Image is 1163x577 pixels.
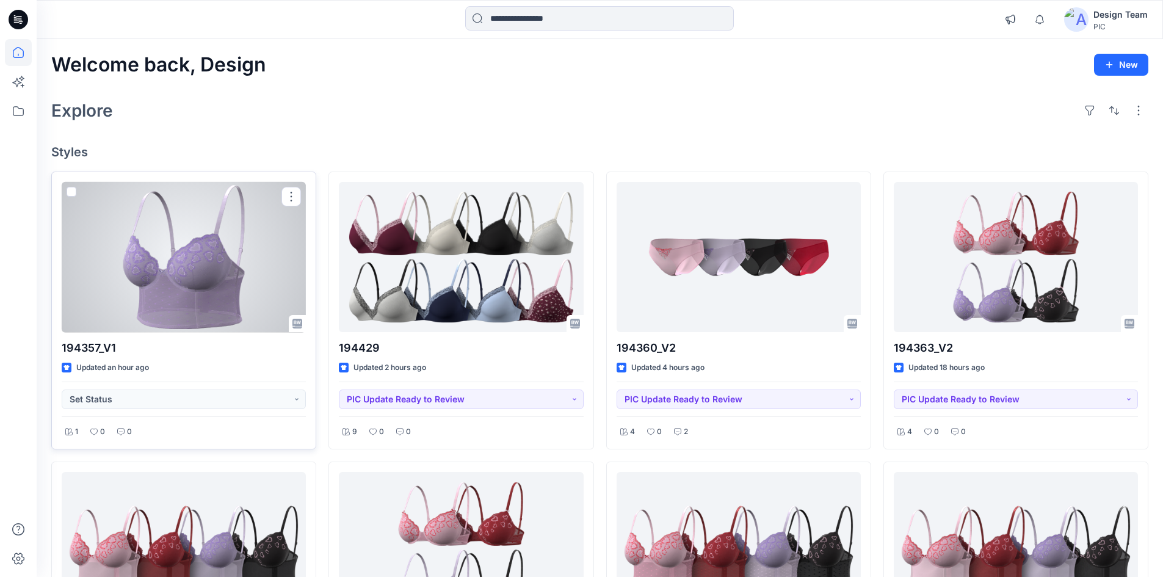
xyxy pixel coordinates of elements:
p: 0 [406,426,411,438]
p: 194363_V2 [894,339,1138,357]
p: Updated 4 hours ago [631,361,705,374]
p: 0 [961,426,966,438]
p: 9 [352,426,357,438]
div: PIC [1093,22,1148,31]
p: 1 [75,426,78,438]
p: 0 [934,426,939,438]
h2: Welcome back, Design [51,54,266,76]
p: 0 [127,426,132,438]
button: New [1094,54,1148,76]
div: Design Team [1093,7,1148,22]
a: 194357_V1 [62,182,306,333]
p: Updated 2 hours ago [353,361,426,374]
p: 4 [630,426,635,438]
p: 2 [684,426,688,438]
h4: Styles [51,145,1148,159]
img: avatar [1064,7,1089,32]
p: 0 [100,426,105,438]
p: 194360_V2 [617,339,861,357]
p: 194429 [339,339,583,357]
a: 194363_V2 [894,182,1138,333]
p: 0 [657,426,662,438]
p: 0 [379,426,384,438]
a: 194360_V2 [617,182,861,333]
h2: Explore [51,101,113,120]
a: 194429 [339,182,583,333]
p: 194357_V1 [62,339,306,357]
p: Updated 18 hours ago [908,361,985,374]
p: 4 [907,426,912,438]
p: Updated an hour ago [76,361,149,374]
